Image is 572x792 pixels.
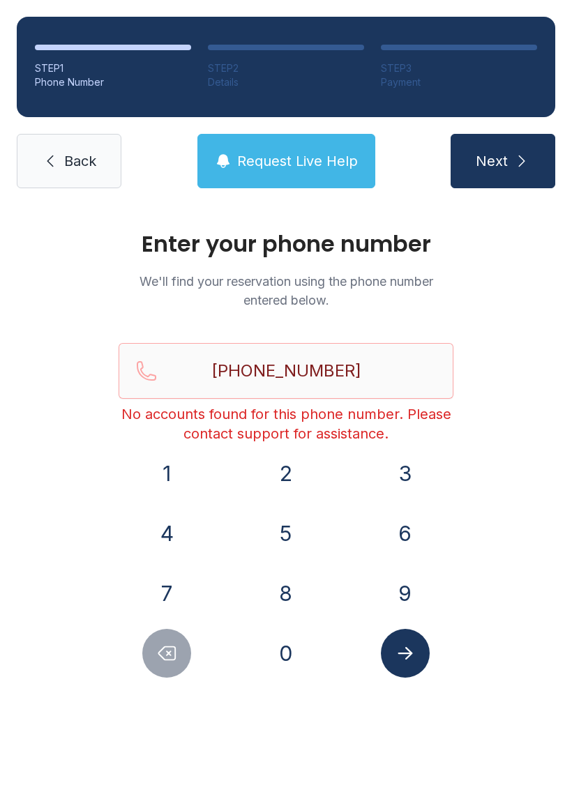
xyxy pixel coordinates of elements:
span: Back [64,151,96,171]
input: Reservation phone number [119,343,453,399]
div: STEP 1 [35,61,191,75]
button: 2 [262,449,310,498]
button: 1 [142,449,191,498]
button: 5 [262,509,310,558]
button: 8 [262,569,310,618]
div: Payment [381,75,537,89]
button: Delete number [142,629,191,678]
button: 4 [142,509,191,558]
div: STEP 3 [381,61,537,75]
button: 6 [381,509,430,558]
button: 3 [381,449,430,498]
div: Phone Number [35,75,191,89]
h1: Enter your phone number [119,233,453,255]
span: Next [476,151,508,171]
div: No accounts found for this phone number. Please contact support for assistance. [119,404,453,443]
div: Details [208,75,364,89]
p: We'll find your reservation using the phone number entered below. [119,272,453,310]
div: STEP 2 [208,61,364,75]
button: 7 [142,569,191,618]
button: Submit lookup form [381,629,430,678]
button: 0 [262,629,310,678]
span: Request Live Help [237,151,358,171]
button: 9 [381,569,430,618]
